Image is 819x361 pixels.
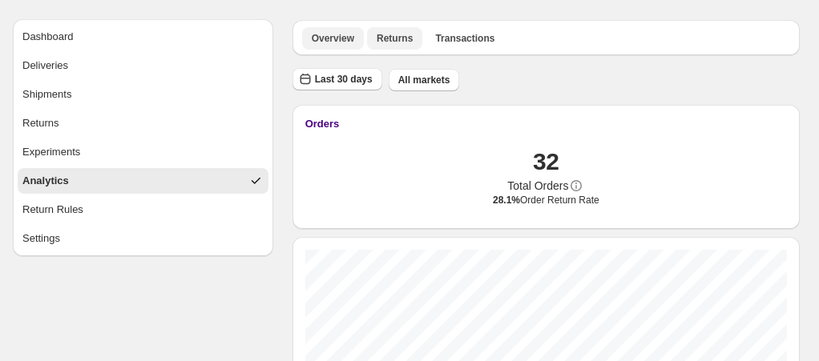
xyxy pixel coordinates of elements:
span: Returns [377,32,413,45]
div: Deliveries [22,58,68,74]
button: Experiments [18,139,268,165]
span: All markets [398,74,450,86]
span: Transactions [435,32,494,45]
h1: 32 [533,146,559,178]
button: Deliveries [18,53,268,78]
span: Last 30 days [315,73,373,86]
button: Shipments [18,82,268,107]
button: Last 30 days [292,68,382,90]
span: Order Return Rate [493,194,599,207]
span: 28.1% [493,195,520,206]
button: Dashboard [18,24,268,50]
div: Return Rules [22,202,83,218]
button: Return Rules [18,197,268,223]
button: Orders [305,118,787,130]
div: Settings [22,231,60,247]
button: Settings [18,226,268,251]
div: Shipments [22,86,71,102]
span: Total Orders [507,178,568,194]
button: Analytics [18,168,268,194]
button: All markets [389,69,460,91]
div: Analytics [22,173,69,189]
span: Overview [312,32,354,45]
div: Dashboard [22,29,74,45]
div: Experiments [22,144,80,160]
button: Returns [18,110,268,136]
div: Returns [22,115,59,131]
